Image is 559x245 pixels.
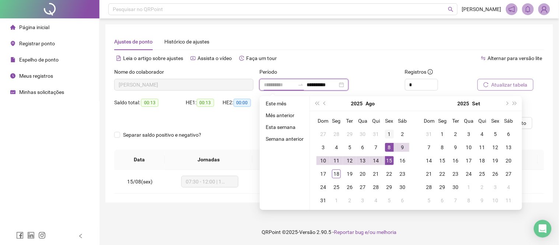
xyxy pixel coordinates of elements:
button: year panel [351,96,363,111]
td: 2025-08-10 [317,154,330,167]
td: 2025-08-09 [396,141,409,154]
span: Versão [299,229,315,235]
div: 6 [438,196,447,205]
td: 2025-08-31 [317,194,330,207]
button: super-next-year [511,96,519,111]
span: Leia o artigo sobre ajustes [123,55,183,61]
div: 2 [478,183,487,192]
td: 2025-08-05 [343,141,356,154]
td: 2025-09-03 [356,194,370,207]
th: Qui [370,114,383,127]
div: 13 [359,156,367,165]
div: 7 [425,143,434,152]
td: 2025-09-04 [476,127,489,141]
span: schedule [10,90,15,95]
div: 31 [372,130,381,139]
footer: QRPoint © 2025 - 2.90.5 - [99,219,559,245]
td: 2025-08-06 [356,141,370,154]
div: 19 [345,169,354,178]
div: 5 [491,130,500,139]
span: notification [509,6,515,13]
span: reload [483,82,489,87]
div: 18 [332,169,341,178]
td: 2025-08-07 [370,141,383,154]
button: month panel [472,96,481,111]
div: 30 [359,130,367,139]
td: 2025-09-18 [476,154,489,167]
div: 30 [451,183,460,192]
div: 28 [332,130,341,139]
div: 10 [465,143,474,152]
th: Sáb [396,114,409,127]
td: 2025-08-17 [317,167,330,181]
div: 12 [345,156,354,165]
label: Período [259,68,282,76]
td: 2025-08-01 [383,127,396,141]
td: 2025-08-15 [383,154,396,167]
span: Ajustes de ponto [114,39,153,45]
th: Sáb [502,114,516,127]
td: 2025-08-02 [396,127,409,141]
button: super-prev-year [313,96,321,111]
td: 2025-09-23 [449,167,462,181]
td: 2025-08-30 [396,181,409,194]
span: Atualizar tabela [492,81,528,89]
td: 2025-08-20 [356,167,370,181]
td: 2025-07-28 [330,127,343,141]
td: 2025-09-07 [423,141,436,154]
td: 2025-10-07 [449,194,462,207]
td: 2025-10-08 [462,194,476,207]
td: 2025-08-13 [356,154,370,167]
td: 2025-09-15 [436,154,449,167]
td: 2025-10-02 [476,181,489,194]
div: 4 [372,196,381,205]
div: 15 [385,156,394,165]
td: 2025-09-03 [462,127,476,141]
span: clock-circle [10,73,15,78]
div: 21 [425,169,434,178]
td: 2025-09-20 [502,154,516,167]
span: to [298,82,304,88]
th: Sex [489,114,502,127]
th: Ter [343,114,356,127]
td: 2025-08-27 [356,181,370,194]
div: 8 [465,196,474,205]
span: history [239,56,244,61]
span: instagram [38,232,46,239]
div: 7 [372,143,381,152]
div: 5 [345,143,354,152]
td: 2025-07-29 [343,127,356,141]
div: 17 [319,169,328,178]
td: 2025-09-27 [502,167,516,181]
td: 2025-09-01 [436,127,449,141]
div: 5 [385,196,394,205]
td: 2025-09-02 [343,194,356,207]
span: Meus registros [19,73,53,79]
td: 2025-08-28 [370,181,383,194]
div: 1 [385,130,394,139]
div: 2 [345,196,354,205]
div: 19 [491,156,500,165]
th: Seg [436,114,449,127]
div: 2 [398,130,407,139]
span: bell [525,6,531,13]
td: 2025-09-11 [476,141,489,154]
td: 2025-08-11 [330,154,343,167]
td: 2025-07-31 [370,127,383,141]
span: Reportar bug e/ou melhoria [334,229,397,235]
div: 6 [504,130,513,139]
button: prev-year [321,96,329,111]
div: 28 [425,183,434,192]
td: 2025-07-30 [356,127,370,141]
th: Qui [476,114,489,127]
div: 17 [465,156,474,165]
div: 8 [438,143,447,152]
td: 2025-08-22 [383,167,396,181]
span: file-text [116,56,121,61]
div: 3 [359,196,367,205]
button: year panel [458,96,469,111]
td: 2025-09-25 [476,167,489,181]
div: 29 [438,183,447,192]
div: 27 [504,169,513,178]
div: 3 [491,183,500,192]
